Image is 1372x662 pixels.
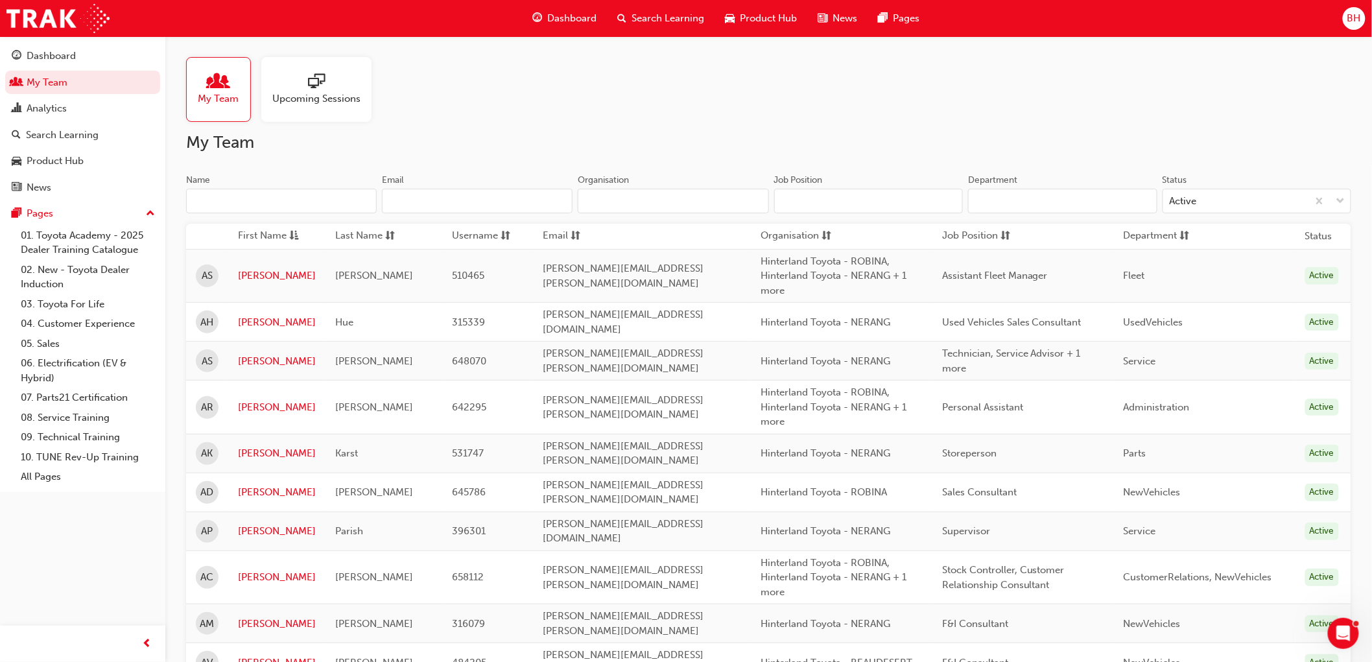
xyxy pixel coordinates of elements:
[201,485,214,500] span: AD
[942,525,990,537] span: Supervisor
[238,228,309,244] button: First Nameasc-icon
[16,447,160,467] a: 10. TUNE Rev-Up Training
[5,41,160,202] button: DashboardMy TeamAnalyticsSearch LearningProduct HubNews
[335,270,413,281] span: [PERSON_NAME]
[808,5,868,32] a: news-iconNews
[543,394,704,421] span: [PERSON_NAME][EMAIL_ADDRESS][PERSON_NAME][DOMAIN_NAME]
[16,353,160,388] a: 06. Electrification (EV & Hybrid)
[1305,484,1339,501] div: Active
[452,486,486,498] span: 645786
[382,174,404,187] div: Email
[1347,11,1361,26] span: BH
[210,73,227,91] span: people-icon
[238,485,316,500] a: [PERSON_NAME]
[146,206,155,222] span: up-icon
[12,208,21,220] span: pages-icon
[501,228,510,244] span: sorting-icon
[238,570,316,585] a: [PERSON_NAME]
[452,270,484,281] span: 510465
[452,401,486,413] span: 642295
[942,486,1017,498] span: Sales Consultant
[238,446,316,461] a: [PERSON_NAME]
[942,270,1048,281] span: Assistant Fleet Manager
[968,189,1157,213] input: Department
[774,189,964,213] input: Job Position
[608,5,715,32] a: search-iconSearch Learning
[12,156,21,167] span: car-icon
[5,44,160,68] a: Dashboard
[452,316,485,328] span: 315339
[452,355,486,367] span: 648070
[272,91,361,106] span: Upcoming Sessions
[201,400,213,415] span: AR
[571,228,580,244] span: sorting-icon
[452,228,498,244] span: Username
[942,228,1013,244] button: Job Positionsorting-icon
[186,174,210,187] div: Name
[27,101,67,116] div: Analytics
[382,189,573,213] input: Email
[289,228,299,244] span: asc-icon
[335,316,353,328] span: Hue
[238,524,316,539] a: [PERSON_NAME]
[1124,571,1272,583] span: CustomerRelations, NewVehicles
[26,128,99,143] div: Search Learning
[27,180,51,195] div: News
[308,73,325,91] span: sessionType_ONLINE_URL-icon
[16,408,160,428] a: 08. Service Training
[1305,399,1339,416] div: Active
[761,525,890,537] span: Hinterland Toyota - NERANG
[1124,316,1183,328] span: UsedVehicles
[5,97,160,121] a: Analytics
[1124,486,1181,498] span: NewVehicles
[543,228,614,244] button: Emailsorting-icon
[5,123,160,147] a: Search Learning
[12,51,21,62] span: guage-icon
[202,354,213,369] span: AS
[761,316,890,328] span: Hinterland Toyota - NERANG
[1124,270,1145,281] span: Fleet
[16,388,160,408] a: 07. Parts21 Certification
[335,228,407,244] button: Last Namesorting-icon
[761,255,906,296] span: Hinterland Toyota - ROBINA, Hinterland Toyota - NERANG + 1 more
[452,571,484,583] span: 658112
[543,479,704,506] span: [PERSON_NAME][EMAIL_ADDRESS][PERSON_NAME][DOMAIN_NAME]
[1000,228,1010,244] span: sorting-icon
[452,447,484,459] span: 531747
[202,446,213,461] span: AK
[543,518,704,545] span: [PERSON_NAME][EMAIL_ADDRESS][DOMAIN_NAME]
[761,486,887,498] span: Hinterland Toyota - ROBINA
[12,77,21,89] span: people-icon
[452,525,486,537] span: 396301
[12,182,21,194] span: news-icon
[715,5,808,32] a: car-iconProduct Hub
[186,132,1351,153] h2: My Team
[1124,355,1156,367] span: Service
[818,10,828,27] span: news-icon
[543,309,704,335] span: [PERSON_NAME][EMAIL_ADDRESS][DOMAIN_NAME]
[1305,569,1339,586] div: Active
[1124,228,1177,244] span: Department
[1328,618,1359,649] iframe: Intercom live chat
[1305,523,1339,540] div: Active
[578,174,629,187] div: Organisation
[761,618,890,630] span: Hinterland Toyota - NERANG
[879,10,888,27] span: pages-icon
[822,228,831,244] span: sorting-icon
[618,10,627,27] span: search-icon
[942,316,1082,328] span: Used Vehicles Sales Consultant
[1124,401,1190,413] span: Administration
[868,5,930,32] a: pages-iconPages
[5,149,160,173] a: Product Hub
[27,154,84,169] div: Product Hub
[12,103,21,115] span: chart-icon
[523,5,608,32] a: guage-iconDashboard
[942,228,998,244] span: Job Position
[543,228,568,244] span: Email
[632,11,705,26] span: Search Learning
[16,294,160,314] a: 03. Toyota For Life
[16,427,160,447] a: 09. Technical Training
[761,228,819,244] span: Organisation
[1170,194,1197,209] div: Active
[761,386,906,427] span: Hinterland Toyota - ROBINA, Hinterland Toyota - NERANG + 1 more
